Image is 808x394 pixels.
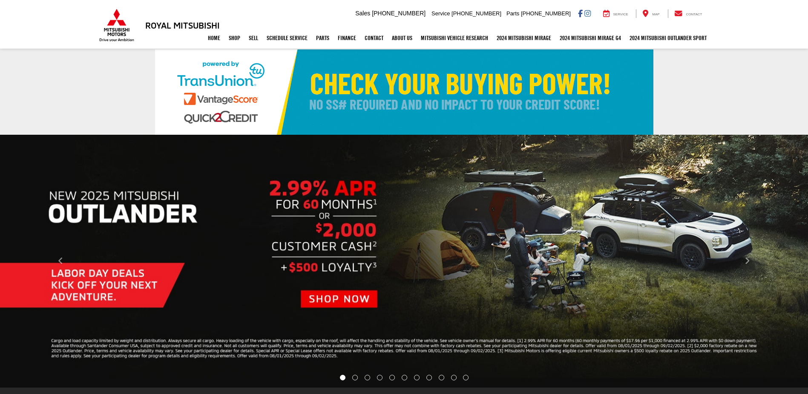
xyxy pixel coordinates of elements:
[439,375,444,380] li: Go to slide number 9.
[414,375,420,380] li: Go to slide number 7.
[668,9,709,18] a: Contact
[377,375,382,380] li: Go to slide number 4.
[224,27,244,49] a: Shop
[365,375,370,380] li: Go to slide number 3.
[584,10,591,17] a: Instagram: Click to visit our Instagram page
[687,152,808,371] button: Click to view next picture.
[686,12,702,16] span: Contact
[417,27,492,49] a: Mitsubishi Vehicle Research
[613,12,628,16] span: Service
[352,375,358,380] li: Go to slide number 2.
[334,27,360,49] a: Finance
[204,27,224,49] a: Home
[506,10,519,17] span: Parts
[155,49,653,135] img: Check Your Buying Power
[431,10,450,17] span: Service
[402,375,407,380] li: Go to slide number 6.
[521,10,571,17] span: [PHONE_NUMBER]
[636,9,666,18] a: Map
[597,9,635,18] a: Service
[426,375,432,380] li: Go to slide number 8.
[625,27,711,49] a: 2024 Mitsubishi Outlander SPORT
[262,27,312,49] a: Schedule Service: Opens in a new tab
[451,375,457,380] li: Go to slide number 10.
[372,10,426,17] span: [PHONE_NUMBER]
[389,375,395,380] li: Go to slide number 5.
[555,27,625,49] a: 2024 Mitsubishi Mirage G4
[492,27,555,49] a: 2024 Mitsubishi Mirage
[312,27,334,49] a: Parts: Opens in a new tab
[652,12,659,16] span: Map
[451,10,501,17] span: [PHONE_NUMBER]
[360,27,388,49] a: Contact
[355,10,370,17] span: Sales
[145,20,220,30] h3: Royal Mitsubishi
[463,375,469,380] li: Go to slide number 11.
[578,10,583,17] a: Facebook: Click to visit our Facebook page
[98,9,136,42] img: Mitsubishi
[388,27,417,49] a: About Us
[244,27,262,49] a: Sell
[340,375,345,380] li: Go to slide number 1.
